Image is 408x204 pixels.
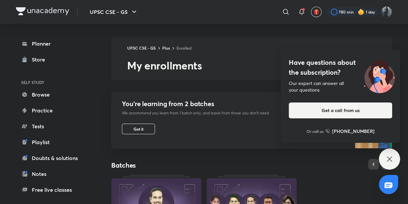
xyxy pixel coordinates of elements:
p: Or call us [307,128,324,134]
a: Enrolled [177,45,191,51]
span: Got it [133,126,143,132]
img: ttu_illustration_new.svg [358,58,400,93]
h4: You’re learning from 2 batches [122,100,269,108]
h4: Batches [111,161,252,170]
a: Browse [16,88,93,101]
img: Company Logo [16,7,69,15]
img: Komal [381,6,392,18]
a: Planner [16,37,93,50]
a: Notes [16,167,93,181]
a: UPSC CSE - GS [127,45,156,51]
p: We recommend you learn from 1 batch only, and leave from those you don’t need [122,110,269,116]
img: avatar [313,9,319,15]
button: Get a call from us [289,102,392,118]
div: Store [32,56,49,63]
button: UPSC CSE - GS [86,5,142,19]
h2: My enrollments [127,59,392,72]
h6: SELF STUDY [16,77,93,88]
a: Store [16,53,93,66]
a: [PHONE_NUMBER] [326,128,375,135]
button: Got it [122,124,155,134]
a: Company Logo [16,7,69,17]
button: avatar [311,7,322,17]
a: Plus [162,45,170,51]
a: Playlist [16,136,93,149]
h6: [PHONE_NUMBER] [332,128,375,135]
a: Tests [16,120,93,133]
h4: Have questions about the subscription? [289,58,392,77]
div: Our expert can answer all your questions [289,80,392,93]
img: streak [358,9,364,15]
a: Doubts & solutions [16,151,93,165]
a: Practice [16,104,93,117]
a: Free live classes [16,183,93,196]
